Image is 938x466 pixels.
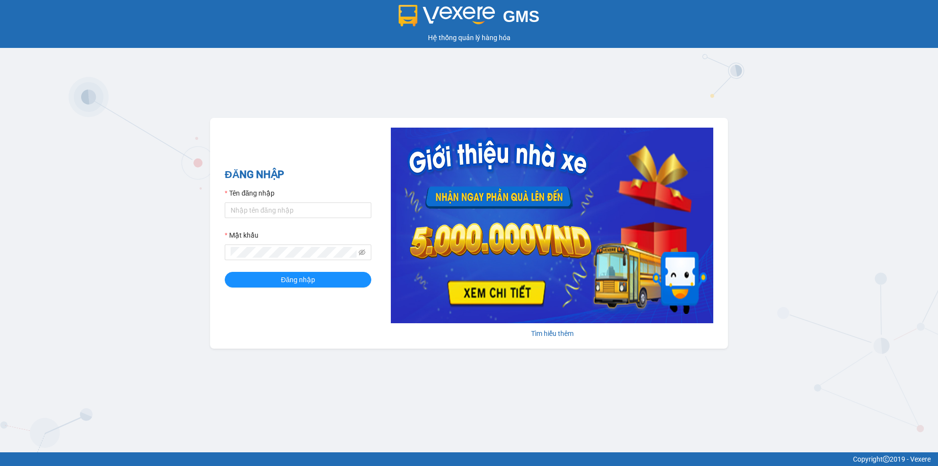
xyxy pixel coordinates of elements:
a: GMS [399,15,540,22]
div: Hệ thống quản lý hàng hóa [2,32,936,43]
input: Tên đăng nhập [225,202,371,218]
span: Đăng nhập [281,274,315,285]
label: Mật khẩu [225,230,258,241]
label: Tên đăng nhập [225,188,275,199]
input: Mật khẩu [231,247,357,258]
span: GMS [503,7,539,25]
div: Copyright 2019 - Vexere [7,454,931,465]
button: Đăng nhập [225,272,371,288]
img: logo 2 [399,5,495,26]
h2: ĐĂNG NHẬP [225,167,371,183]
span: copyright [883,456,890,463]
span: eye-invisible [359,249,365,256]
img: banner-0 [391,128,713,323]
div: Tìm hiểu thêm [391,328,713,339]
